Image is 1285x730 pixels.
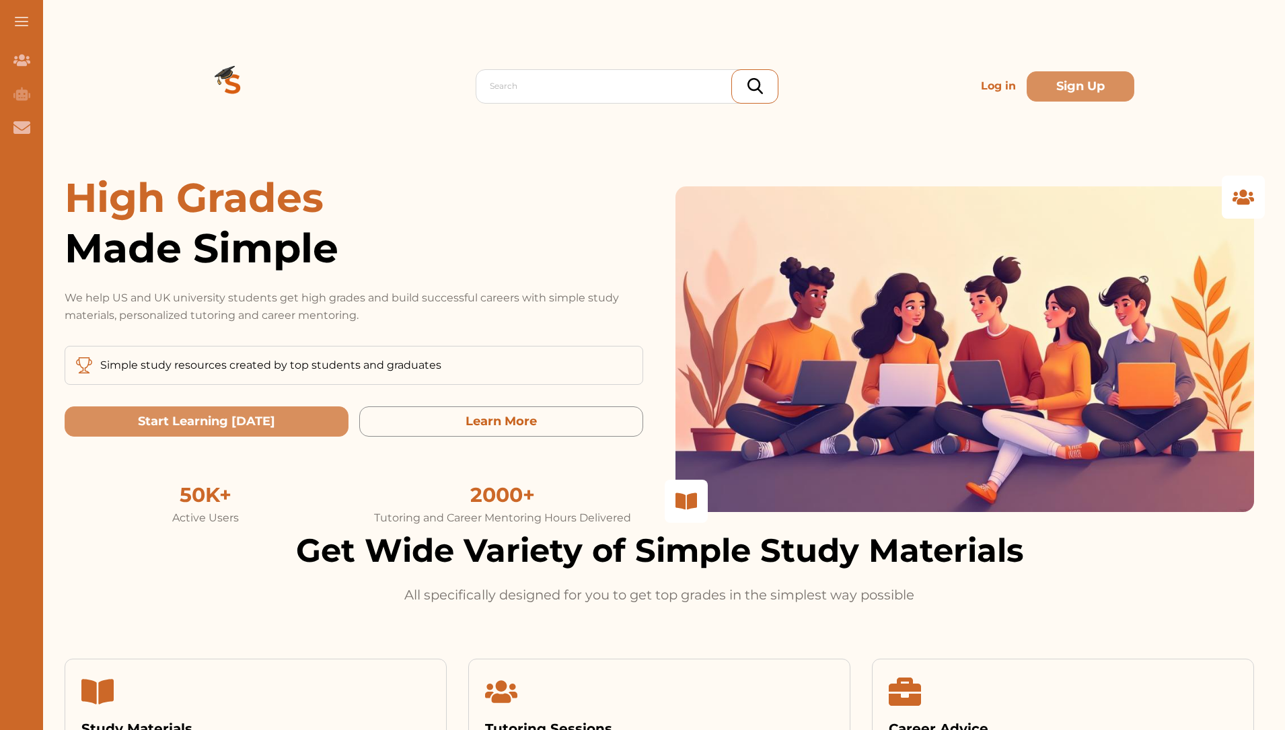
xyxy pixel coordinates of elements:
[65,223,643,273] span: Made Simple
[65,526,1254,575] h2: Get Wide Variety of Simple Study Materials
[747,78,763,94] img: search_icon
[65,289,643,324] p: We help US and UK university students get high grades and build successful careers with simple st...
[362,480,643,510] div: 2000+
[359,406,643,437] button: Learn More
[65,173,324,222] span: High Grades
[65,406,348,437] button: Start Learning Today
[962,571,1272,717] iframe: HelpCrunch
[1027,71,1134,102] button: Sign Up
[976,73,1021,100] p: Log in
[65,480,346,510] div: 50K+
[100,357,441,373] p: Simple study resources created by top students and graduates
[184,38,281,135] img: Logo
[65,510,346,526] div: Active Users
[362,510,643,526] div: Tutoring and Career Mentoring Hours Delivered
[401,585,918,605] p: All specifically designed for you to get top grades in the simplest way possible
